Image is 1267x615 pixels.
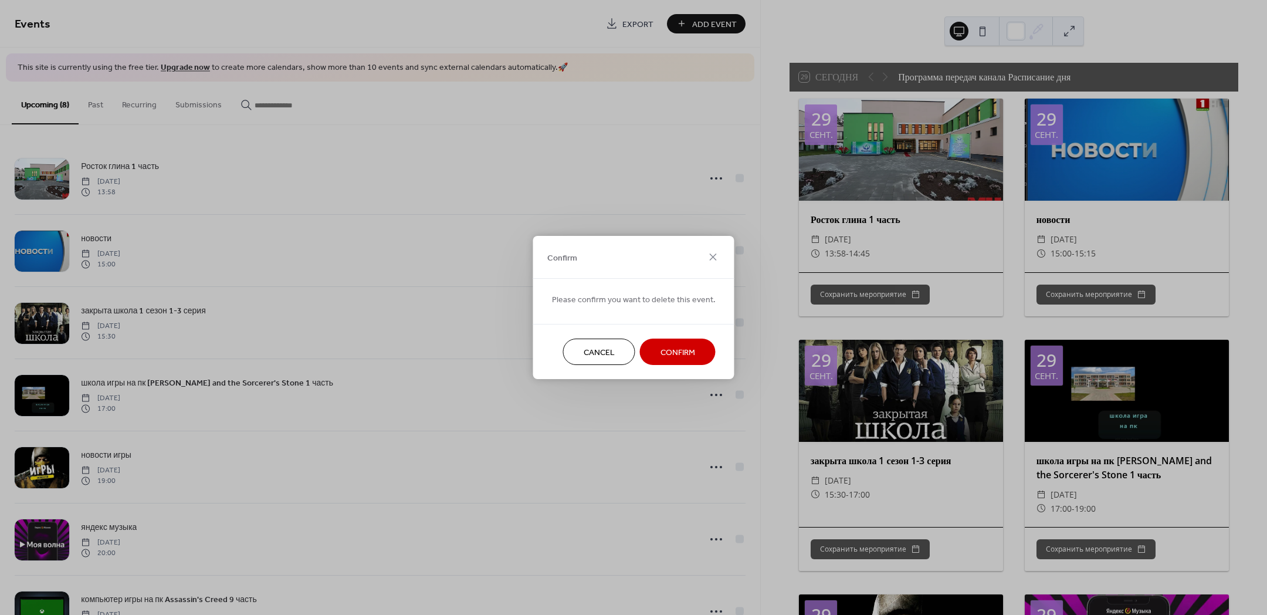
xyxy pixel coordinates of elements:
span: Confirm [547,252,577,264]
span: Confirm [660,347,695,359]
span: Cancel [584,347,615,359]
span: Please confirm you want to delete this event. [552,294,716,306]
button: Confirm [640,339,716,365]
button: Cancel [563,339,635,365]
